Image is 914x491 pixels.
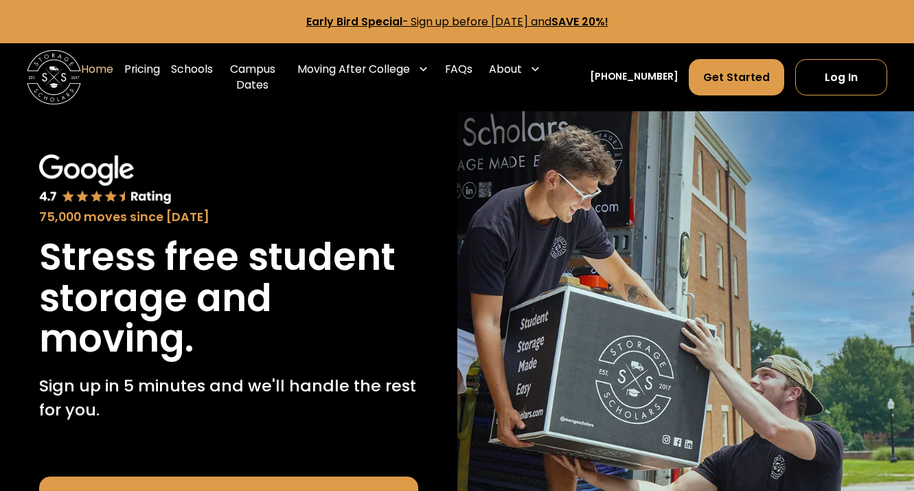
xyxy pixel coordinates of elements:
[489,61,522,78] div: About
[795,59,887,95] a: Log In
[27,50,81,104] img: Storage Scholars main logo
[306,14,608,30] a: Early Bird Special- Sign up before [DATE] andSAVE 20%!
[224,50,282,104] a: Campus Dates
[306,14,402,30] strong: Early Bird Special
[27,50,81,104] a: home
[39,374,418,422] p: Sign up in 5 minutes and we'll handle the rest for you.
[39,237,418,360] h1: Stress free student storage and moving.
[590,70,678,84] a: [PHONE_NUMBER]
[39,208,418,227] div: 75,000 moves since [DATE]
[297,61,410,78] div: Moving After College
[551,14,608,30] strong: SAVE 20%!
[292,50,434,88] div: Moving After College
[445,50,472,104] a: FAQs
[124,50,160,104] a: Pricing
[483,50,546,88] div: About
[39,155,172,205] img: Google 4.7 star rating
[689,59,784,95] a: Get Started
[81,50,113,104] a: Home
[171,50,213,104] a: Schools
